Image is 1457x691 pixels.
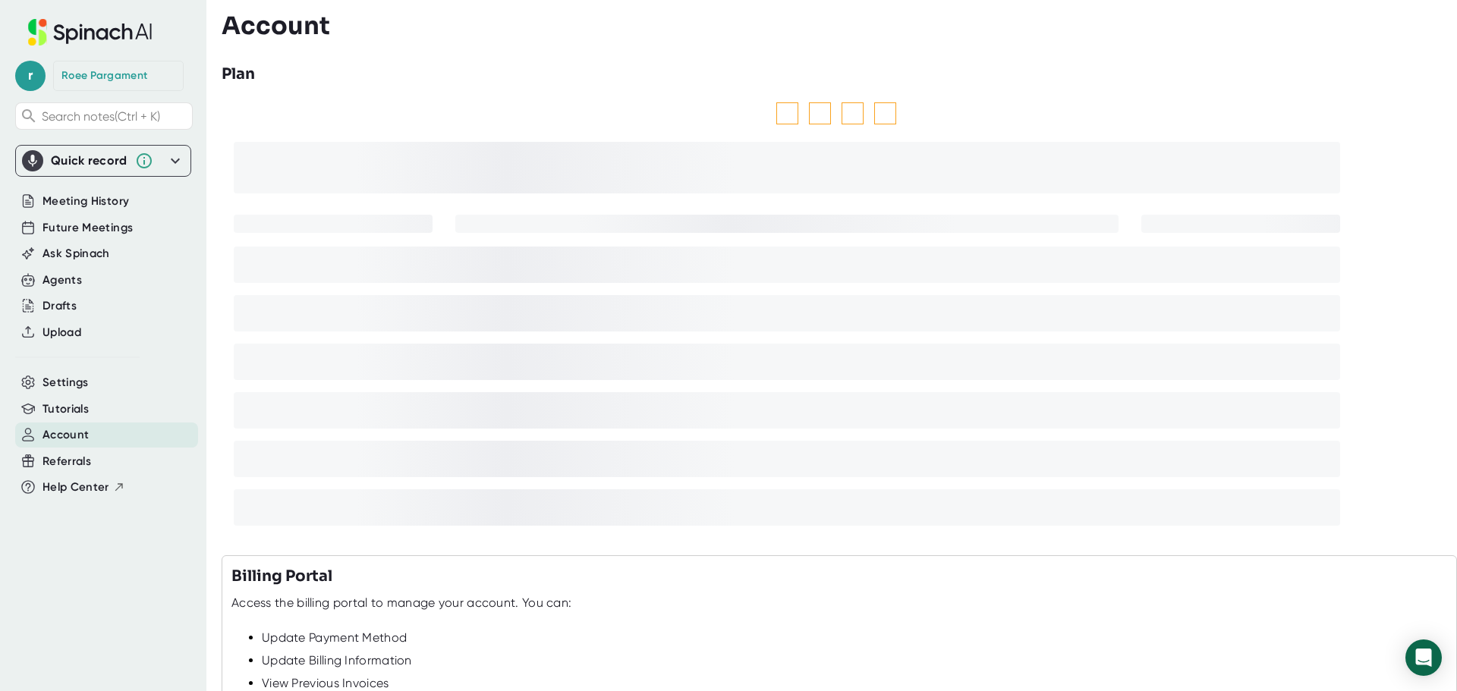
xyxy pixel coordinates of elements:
[231,595,571,611] div: Access the billing portal to manage your account. You can:
[42,245,110,262] button: Ask Spinach
[42,453,91,470] button: Referrals
[22,146,184,176] div: Quick record
[42,479,109,496] span: Help Center
[222,11,330,40] h3: Account
[262,676,1447,691] div: View Previous Invoices
[42,374,89,391] button: Settings
[61,69,147,83] div: Roee Pargament
[42,479,125,496] button: Help Center
[42,272,82,289] button: Agents
[42,400,89,418] button: Tutorials
[42,193,129,210] button: Meeting History
[51,153,127,168] div: Quick record
[262,630,1447,645] div: Update Payment Method
[1405,639,1442,676] div: Open Intercom Messenger
[15,61,46,91] span: r
[222,63,255,86] h3: Plan
[262,653,1447,668] div: Update Billing Information
[231,565,332,588] h3: Billing Portal
[42,109,160,124] span: Search notes (Ctrl + K)
[42,297,77,315] button: Drafts
[42,219,133,237] button: Future Meetings
[42,324,81,341] button: Upload
[42,426,89,444] button: Account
